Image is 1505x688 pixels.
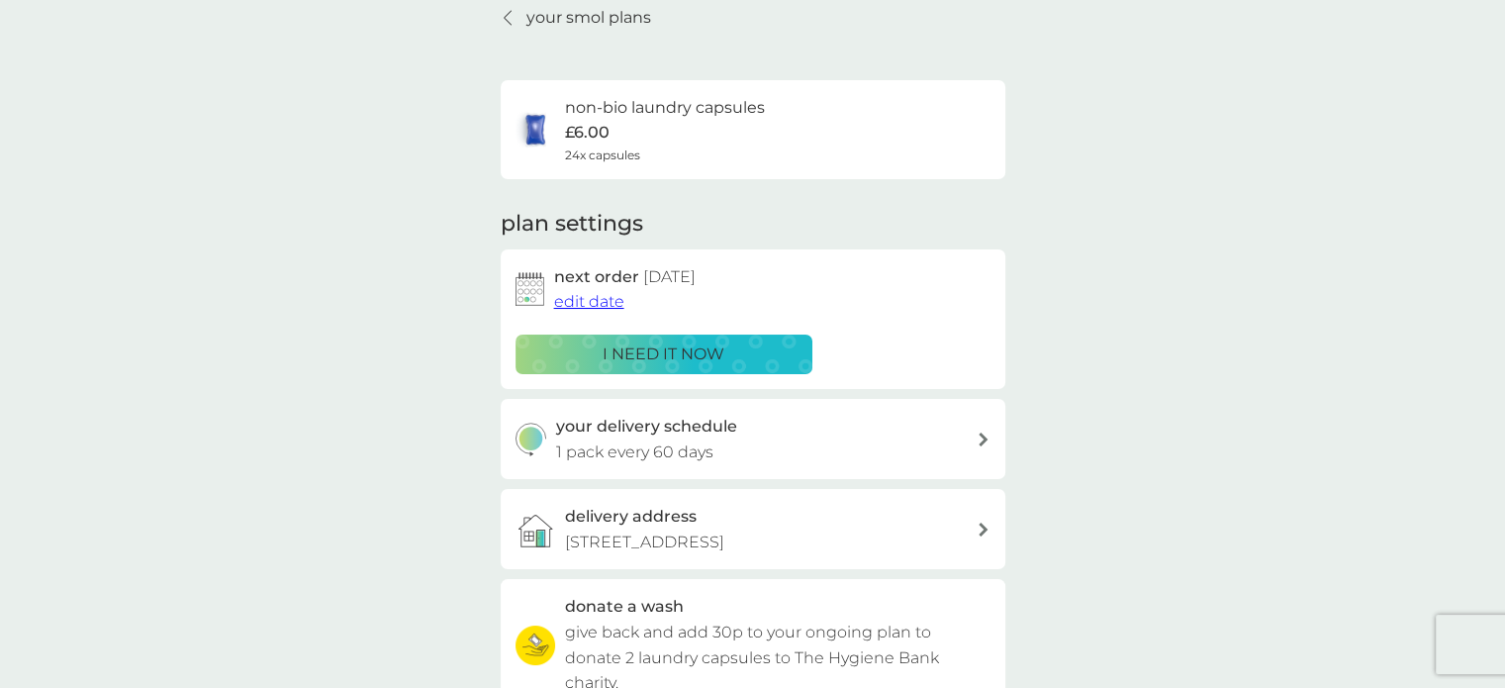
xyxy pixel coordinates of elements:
button: i need it now [516,335,812,374]
h3: your delivery schedule [556,414,737,440]
span: [DATE] [643,267,696,286]
span: 24x capsules [565,146,640,164]
a: delivery address[STREET_ADDRESS] [501,489,1005,569]
p: [STREET_ADDRESS] [565,530,724,555]
button: your delivery schedule1 pack every 60 days [501,399,1005,479]
a: your smol plans [501,5,651,31]
h6: non-bio laundry capsules [565,95,765,121]
span: edit date [554,292,624,311]
p: i need it now [603,342,724,367]
h2: plan settings [501,209,643,240]
img: non-bio laundry capsules [516,110,555,149]
button: edit date [554,289,624,315]
h3: donate a wash [565,594,684,620]
p: £6.00 [565,120,610,146]
h3: delivery address [565,504,697,530]
p: 1 pack every 60 days [556,440,713,465]
h2: next order [554,264,696,290]
p: your smol plans [526,5,651,31]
